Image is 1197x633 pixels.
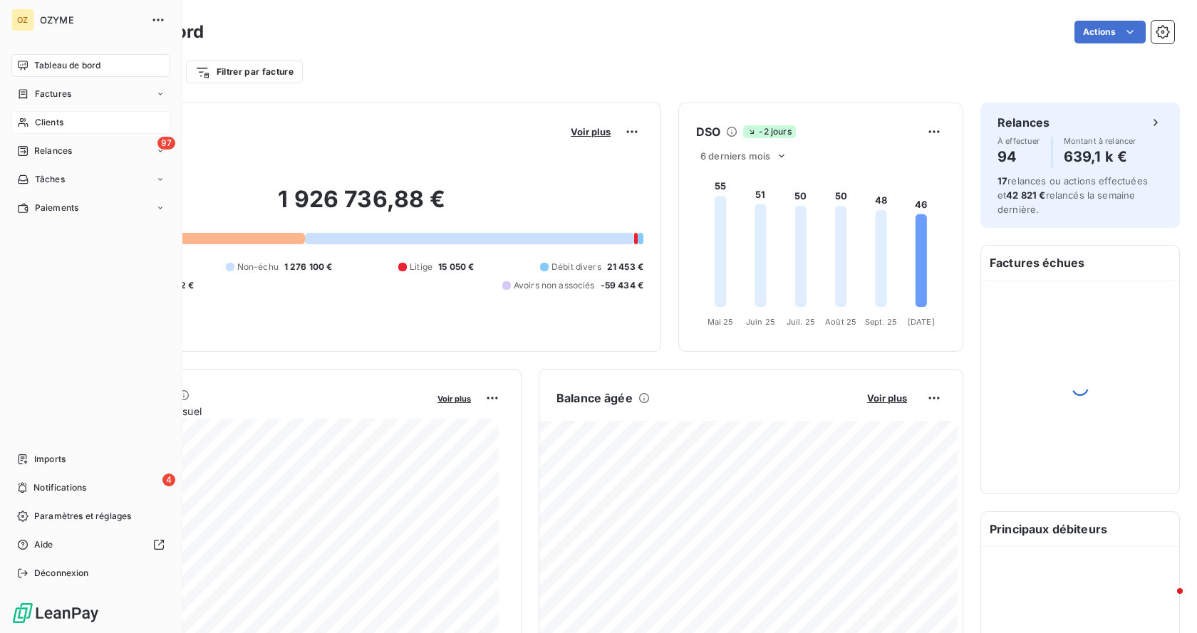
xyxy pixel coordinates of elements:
span: Paramètres et réglages [34,510,131,523]
span: 15 050 € [438,261,474,273]
tspan: Mai 25 [708,317,734,327]
span: relances ou actions effectuées et relancés la semaine dernière. [997,175,1148,215]
span: Tableau de bord [34,59,100,72]
span: Montant à relancer [1064,137,1136,145]
div: OZ [11,9,34,31]
span: -59 434 € [601,279,643,292]
span: 1 276 100 € [284,261,333,273]
span: Paiements [35,202,78,214]
button: Filtrer par facture [186,61,303,83]
button: Voir plus [863,392,911,404]
span: Clients [35,116,63,129]
button: Voir plus [566,125,615,138]
span: Non-échu [237,261,279,273]
tspan: [DATE] [908,317,935,327]
h6: Principaux débiteurs [981,512,1179,546]
span: Aide [34,538,53,551]
h6: DSO [696,123,720,140]
span: Déconnexion [34,567,89,580]
button: Voir plus [433,392,475,404]
span: 17 [997,175,1007,187]
span: Relances [34,145,72,157]
span: Débit divers [551,261,601,273]
h2: 1 926 736,88 € [81,185,643,228]
img: Logo LeanPay [11,602,100,624]
h6: Relances [997,114,1050,131]
span: 4 [162,474,175,486]
a: Aide [11,533,170,556]
h4: 639,1 k € [1064,145,1136,168]
button: Actions [1074,21,1146,43]
iframe: Intercom live chat [1149,585,1183,619]
h6: Factures échues [981,246,1179,280]
tspan: Juin 25 [746,317,775,327]
span: OZYME [40,14,142,26]
span: À effectuer [997,137,1040,145]
span: 21 453 € [607,261,643,273]
span: Imports [34,453,66,466]
tspan: Août 25 [825,317,856,327]
span: Tâches [35,173,65,186]
span: -2 jours [743,125,795,138]
span: Voir plus [437,394,471,404]
tspan: Sept. 25 [865,317,897,327]
span: Voir plus [867,392,907,404]
span: Chiffre d'affaires mensuel [81,404,427,419]
span: Avoirs non associés [514,279,595,292]
tspan: Juil. 25 [787,317,815,327]
span: Voir plus [571,126,611,137]
span: Litige [410,261,432,273]
span: 42 821 € [1006,189,1045,201]
span: 6 derniers mois [700,150,770,162]
span: 97 [157,137,175,150]
h6: Balance âgée [556,389,633,407]
span: Factures [35,88,71,100]
h4: 94 [997,145,1040,168]
span: Notifications [33,481,86,494]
